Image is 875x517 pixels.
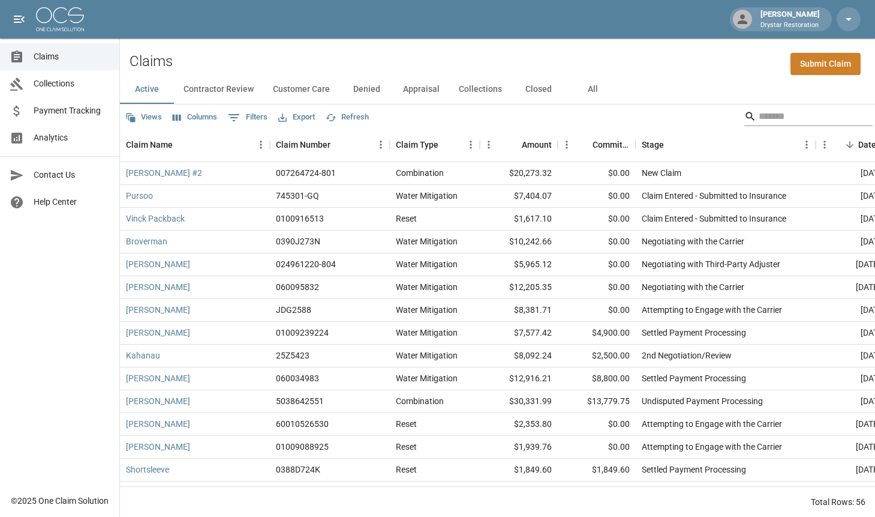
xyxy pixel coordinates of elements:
a: [PERSON_NAME] [126,395,190,407]
div: Search [744,107,873,128]
div: Water Mitigation [396,327,458,339]
div: $4,900.00 [558,322,636,345]
button: Sort [330,136,347,153]
div: $30,331.99 [480,390,558,413]
div: Attempting to Engage with the Carrier [642,441,782,453]
div: 060095832 [276,281,319,293]
div: $0.00 [558,276,636,299]
button: Customer Care [263,75,339,104]
a: Kahanau [126,349,160,361]
button: Menu [480,136,498,154]
a: Submit Claim [790,53,861,75]
div: 060034983 [276,372,319,384]
div: $0.00 [558,231,636,253]
div: 007264724-801 [276,167,336,179]
div: Claim Entered - Submitted to Insurance [642,213,786,225]
a: Pursoo [126,190,153,202]
div: Negotiating with the Carrier [642,235,744,247]
div: Water Mitigation [396,190,458,202]
button: Denied [339,75,393,104]
div: $20,273.32 [480,162,558,185]
div: Committed Amount [558,128,636,162]
div: Stage [642,128,664,162]
button: Active [120,75,174,104]
div: Reset [396,464,417,476]
button: Sort [841,136,858,153]
button: Menu [798,136,816,154]
span: Payment Tracking [34,104,110,117]
a: [PERSON_NAME] [126,372,190,384]
div: Water Mitigation [396,235,458,247]
div: Amount [480,128,558,162]
span: Claims [34,50,110,63]
div: $8,381.71 [480,299,558,322]
div: Water Mitigation [396,349,458,361]
div: 60010526530 [276,418,329,430]
div: $0.00 [558,436,636,459]
div: Combination [396,395,444,407]
div: $0.00 [558,413,636,436]
button: Sort [505,136,522,153]
div: 01009239224 [276,327,329,339]
div: 5038642551 [276,395,324,407]
div: Claim Name [120,128,270,162]
div: Stage [636,128,816,162]
div: $12,916.21 [480,367,558,390]
button: Menu [252,136,270,154]
h2: Claims [130,53,173,70]
div: Negotiating with the Carrier [642,281,744,293]
a: [PERSON_NAME] [126,441,190,453]
div: Amount [522,128,552,162]
button: Closed [512,75,566,104]
div: $2,500.00 [558,345,636,367]
button: Export [275,108,318,127]
div: $1,849.60 [480,459,558,482]
div: Combination [396,167,444,179]
button: Views [122,108,165,127]
button: Menu [816,136,834,154]
div: Settled Payment Processing [642,372,746,384]
div: Total Rows: 56 [811,496,865,508]
div: Attempting to Engage with the Carrier [642,304,782,316]
div: $8,092.24 [480,345,558,367]
div: $1,939.76 [480,436,558,459]
button: Appraisal [393,75,449,104]
span: Collections [34,77,110,90]
div: JDG2588 [276,304,311,316]
div: Water Mitigation [396,258,458,270]
div: Claim Name [126,128,173,162]
div: [PERSON_NAME] [756,8,825,30]
span: Analytics [34,132,110,144]
div: Water Mitigation [396,304,458,316]
div: Claim Type [396,128,438,162]
button: Sort [438,136,455,153]
a: Broverman [126,235,167,247]
div: $0.00 [558,299,636,322]
div: $12,205.35 [480,276,558,299]
div: $4,981.69 [480,482,558,504]
div: Settled Payment Processing [642,464,746,476]
div: Reset [396,441,417,453]
div: Water Mitigation [396,281,458,293]
button: open drawer [7,7,31,31]
div: $2,353.80 [480,413,558,436]
div: 01009088925 [276,441,329,453]
div: 024961220-804 [276,258,336,270]
button: Sort [664,136,681,153]
div: $5,965.12 [480,253,558,276]
button: All [566,75,620,104]
div: $8,800.00 [558,367,636,390]
div: Water Mitigation [396,372,458,384]
div: 0388D724K [276,464,320,476]
a: [PERSON_NAME] [126,327,190,339]
img: ocs-logo-white-transparent.png [36,7,84,31]
div: 745301-GQ [276,190,319,202]
div: $1,617.10 [480,208,558,231]
div: Claim Number [270,128,390,162]
a: [PERSON_NAME] [126,418,190,430]
div: Claim Entered - Submitted to Insurance [642,190,786,202]
div: Committed Amount [593,128,630,162]
div: Attempting to Engage with the Carrier [642,418,782,430]
div: Reset [396,418,417,430]
a: [PERSON_NAME] #2 [126,167,202,179]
